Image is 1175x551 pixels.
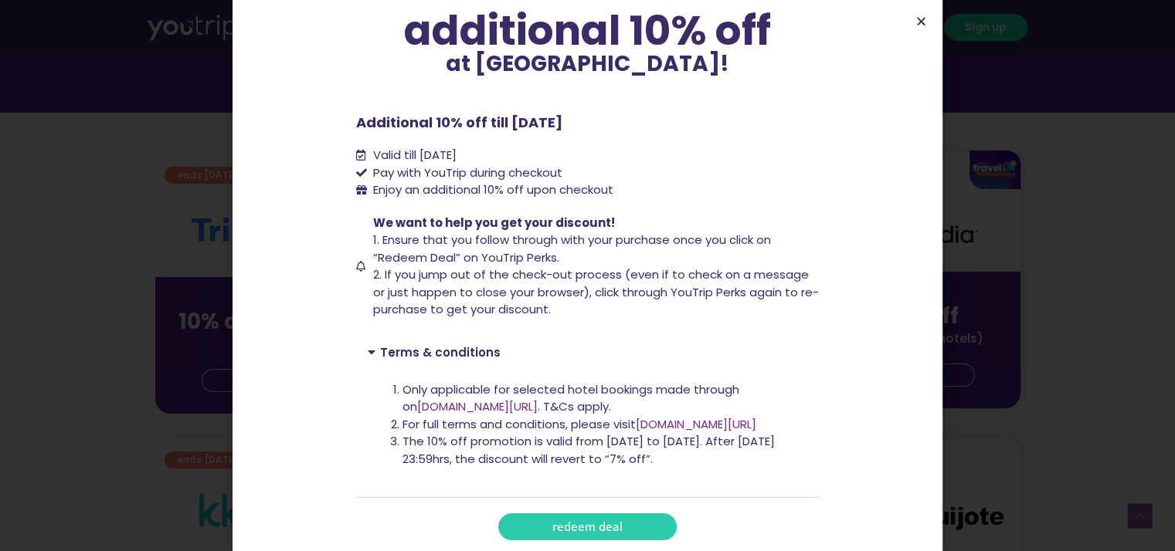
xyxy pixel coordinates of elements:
[402,381,808,416] li: Only applicable for selected hotel bookings made through on . T&Cs apply.
[402,416,808,434] li: For full terms and conditions, please visit
[356,334,820,370] div: Terms & conditions
[369,147,457,164] span: Valid till [DATE]
[498,513,677,540] a: redeem deal
[369,164,562,182] span: Pay with YouTrip during checkout
[380,344,501,360] a: Terms & conditions
[356,370,820,498] div: Terms & conditions
[402,433,808,468] li: The 10% off promotion is valid from [DATE] to [DATE]. After [DATE] 23:59hrs, the discount will re...
[417,398,538,414] a: [DOMAIN_NAME][URL]
[552,521,623,532] span: redeem deal
[915,15,927,27] a: Close
[356,53,820,75] p: at [GEOGRAPHIC_DATA]!
[373,232,771,265] span: 1. Ensure that you follow through with your purchase once you click on “Redeem Deal” on YouTrip P...
[356,112,820,133] p: Additional 10% off till [DATE]
[636,416,756,432] a: [DOMAIN_NAME][URL]
[373,181,613,198] span: Enjoy an additional 10% off upon checkout
[356,8,820,53] div: additional 10% off
[373,266,819,317] span: 2. If you jump out of the check-out process (even if to check on a message or just happen to clos...
[373,215,615,231] span: We want to help you get your discount!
